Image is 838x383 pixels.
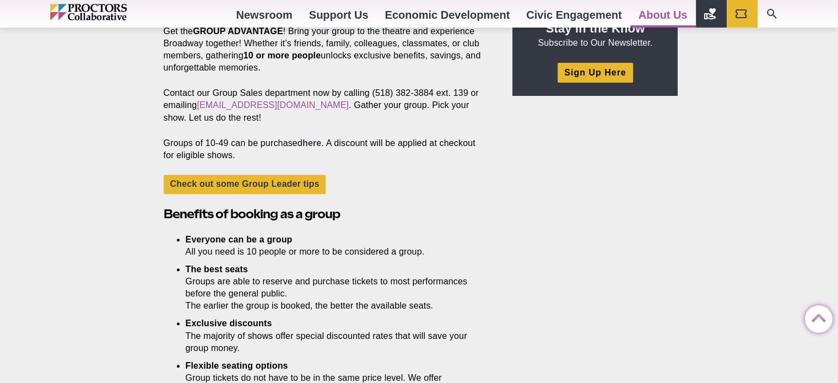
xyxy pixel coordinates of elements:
[164,87,488,123] p: Contact our Group Sales department now by calling (518) 382-3884 ext. 139 or emailing . Gather yo...
[193,26,283,36] strong: GROUP ADVANTAGE
[164,206,488,223] h2: Benefits of booking as a group
[244,51,321,60] strong: 10 or more people
[186,265,248,274] strong: The best seats
[302,138,321,148] a: here
[186,319,272,328] strong: Exclusive discounts
[164,25,488,74] p: Get the ! Bring your group to the theatre and experience Broadway together! Whether it’s friends,...
[197,100,349,110] a: [EMAIL_ADDRESS][DOMAIN_NAME]
[164,175,326,194] a: Check out some Group Leader tips
[186,263,471,312] li: Groups are able to reserve and purchase tickets to most performances before the general public. T...
[186,317,471,354] li: The majority of shows offer special discounted rates that will save your group money.
[186,361,288,370] strong: Flexible seating options
[50,4,174,20] img: Proctors logo
[558,63,632,82] a: Sign Up Here
[526,20,664,49] p: Subscribe to Our Newsletter.
[805,306,827,328] a: Back to Top
[164,137,488,161] p: Groups of 10-49 can be purchased . A discount will be applied at checkout for eligible shows.
[186,234,471,258] li: All you need is 10 people or more to be considered a group.
[186,235,293,244] strong: Everyone can be a group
